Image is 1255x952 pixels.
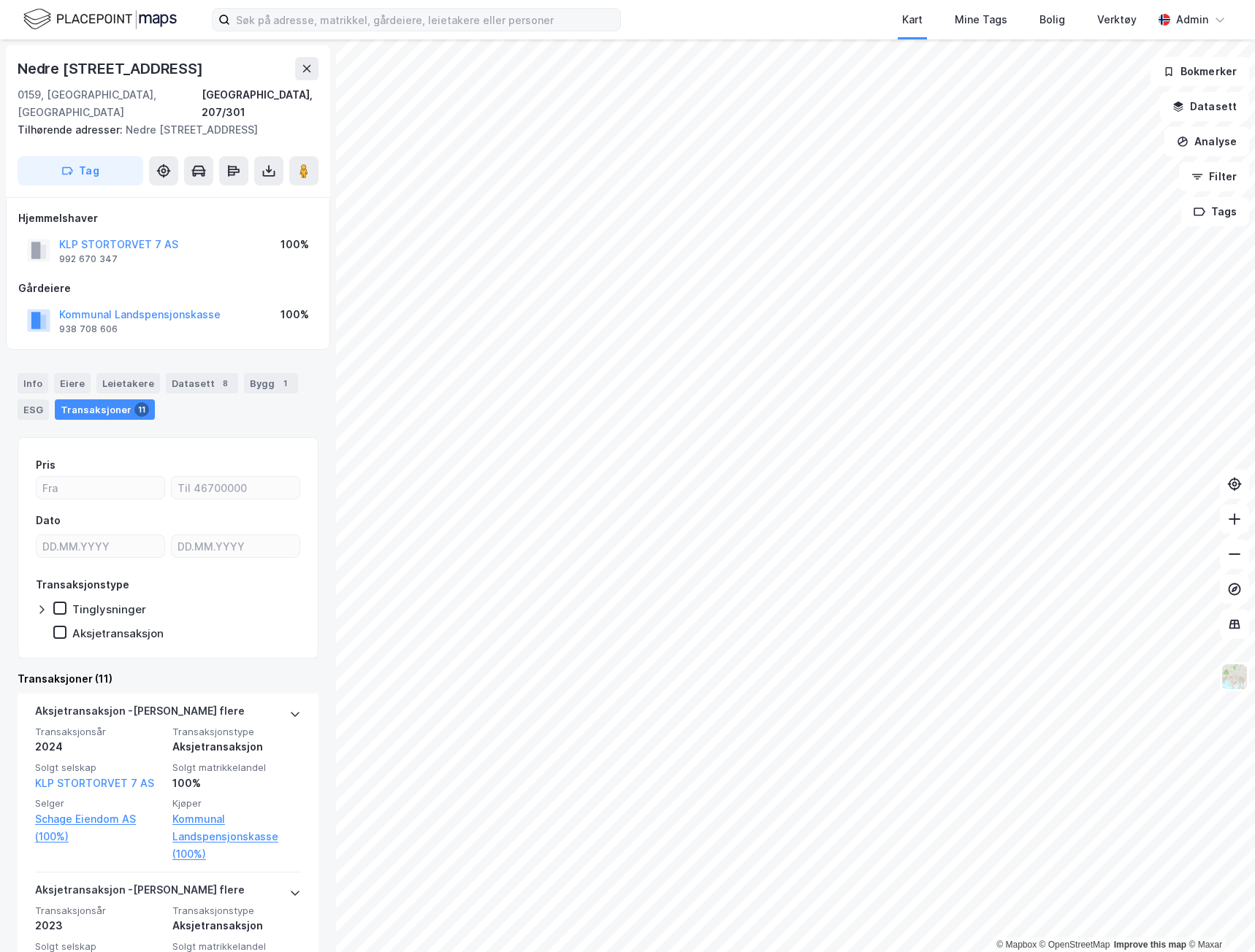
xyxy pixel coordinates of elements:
div: Hjemmelshaver [18,210,318,227]
div: Pris [36,456,56,474]
a: Mapbox [996,940,1037,950]
div: [GEOGRAPHIC_DATA], 207/301 [202,86,318,121]
span: Kjøper [172,797,301,810]
div: Aksjetransaksjon [172,917,301,934]
div: 992 670 347 [59,253,118,265]
button: Tags [1181,197,1249,226]
div: Nedre [STREET_ADDRESS] [18,57,206,80]
input: DD.MM.YYYY [37,535,164,557]
div: 2024 [35,738,164,756]
div: 100% [281,306,309,323]
input: Søk på adresse, matrikkel, gårdeiere, leietakere eller personer [230,9,620,31]
div: Aksjetransaksjon [172,738,301,756]
button: Tag [18,156,143,185]
button: Filter [1179,162,1249,191]
img: logo.f888ab2527a4732fd821a326f86c7f29.svg [23,7,177,32]
input: Fra [37,477,164,499]
button: Bokmerker [1151,57,1249,86]
div: 11 [134,402,149,417]
div: Gårdeiere [18,280,318,297]
a: OpenStreetMap [1040,940,1110,950]
span: Tilhørende adresser: [18,123,126,136]
div: Transaksjoner (11) [18,670,318,688]
div: 8 [218,376,232,391]
div: Datasett [166,373,238,394]
div: 100% [281,236,309,253]
div: Tinglysninger [72,602,146,616]
input: Til 46700000 [172,477,300,499]
a: KLP STORTORVET 7 AS [35,777,154,789]
a: Schage Eiendom AS (100%) [35,810,164,845]
div: Dato [36,512,61,529]
div: Bolig [1040,11,1065,28]
span: Selger [35,797,164,810]
div: Aksjetransaksjon - [PERSON_NAME] flere [35,881,245,905]
div: Transaksjonstype [36,576,129,594]
div: Eiere [54,373,91,394]
img: Z [1221,663,1248,691]
div: Bygg [244,373,298,394]
div: 2023 [35,917,164,934]
button: Analyse [1164,127,1249,156]
a: Kommunal Landspensjonskasse (100%) [172,810,301,863]
a: Improve this map [1114,940,1186,950]
input: DD.MM.YYYY [172,535,300,557]
div: Verktøy [1097,11,1137,28]
span: Transaksjonsår [35,726,164,738]
div: 1 [278,376,292,391]
div: Kontrollprogram for chat [1182,882,1255,952]
div: 938 708 606 [59,323,118,335]
div: Admin [1176,11,1208,28]
div: 0159, [GEOGRAPHIC_DATA], [GEOGRAPHIC_DATA] [18,86,202,121]
div: ESG [18,399,49,420]
div: Aksjetransaksjon - [PERSON_NAME] flere [35,702,245,726]
div: Nedre [STREET_ADDRESS] [18,121,307,139]
div: 100% [172,775,301,792]
span: Transaksjonstype [172,905,301,917]
button: Datasett [1160,92,1249,121]
span: Transaksjonstype [172,726,301,738]
div: Transaksjoner [55,399,155,420]
div: Mine Tags [955,11,1007,28]
div: Leietakere [96,373,160,394]
span: Solgt matrikkelandel [172,761,301,774]
span: Solgt selskap [35,761,164,774]
iframe: Chat Widget [1182,882,1255,952]
div: Aksjetransaksjon [72,626,164,640]
div: Kart [902,11,923,28]
div: Info [18,373,48,394]
span: Transaksjonsår [35,905,164,917]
